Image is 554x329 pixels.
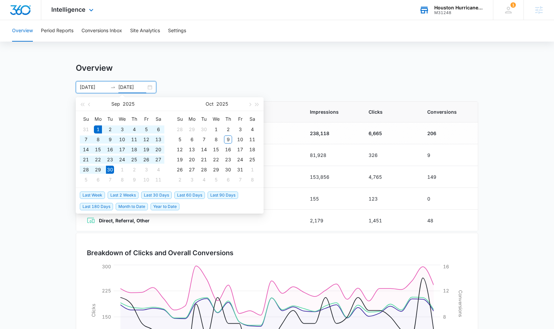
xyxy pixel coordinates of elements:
span: 1 [510,2,516,8]
td: 2025-10-03 [140,165,152,175]
td: 2025-10-26 [174,165,186,175]
div: 2 [224,125,232,133]
td: 2025-09-14 [80,145,92,155]
td: 2025-10-05 [174,134,186,145]
td: 2025-11-07 [234,175,246,185]
div: 24 [118,156,126,164]
h3: Breakdown of Clicks and Overall Conversions [87,248,233,258]
td: 2025-10-22 [210,155,222,165]
tspan: 300 [102,264,111,269]
tspan: Clicks [91,304,96,317]
td: 2025-09-05 [140,124,152,134]
td: 2025-11-08 [246,175,258,185]
div: 9 [224,135,232,144]
td: 2025-09-02 [104,124,116,134]
div: 8 [94,135,102,144]
tspan: 8 [443,314,446,320]
div: 24 [236,156,244,164]
td: 2,179 [302,210,361,231]
div: 10 [118,135,126,144]
div: 4 [154,166,162,174]
td: 326 [361,144,419,166]
td: 2025-10-10 [234,134,246,145]
td: 2025-09-07 [80,134,92,145]
th: Fr [140,114,152,124]
td: 2025-10-09 [222,134,234,145]
div: 16 [224,146,232,154]
div: 5 [212,176,220,184]
td: 2025-09-30 [198,124,210,134]
span: Year to Date [151,203,179,210]
button: Settings [168,20,186,42]
div: 6 [224,176,232,184]
td: 2025-09-10 [116,134,128,145]
div: 22 [212,156,220,164]
div: 21 [200,156,208,164]
div: 19 [176,156,184,164]
td: 2025-10-16 [222,145,234,155]
span: Impressions [310,108,352,115]
td: 81,928 [302,144,361,166]
td: 2025-10-25 [246,155,258,165]
span: Conversions [427,108,467,115]
tspan: 225 [102,288,111,293]
td: 2025-11-06 [222,175,234,185]
td: 2025-10-12 [174,145,186,155]
div: 5 [176,135,184,144]
th: Mo [186,114,198,124]
div: 7 [236,176,244,184]
td: 123 [361,188,419,210]
div: 3 [118,125,126,133]
div: 20 [188,156,196,164]
th: We [116,114,128,124]
td: 2025-09-29 [92,165,104,175]
td: 2025-10-02 [222,124,234,134]
th: Fr [234,114,246,124]
td: 2025-09-03 [116,124,128,134]
div: 6 [154,125,162,133]
td: 2025-09-24 [116,155,128,165]
div: 14 [82,146,90,154]
div: 15 [212,146,220,154]
div: notifications count [510,2,516,8]
td: 2025-09-28 [80,165,92,175]
div: 5 [142,125,150,133]
div: 20 [154,146,162,154]
div: 13 [154,135,162,144]
td: 2025-11-02 [174,175,186,185]
td: 2025-10-29 [210,165,222,175]
td: 2025-10-18 [246,145,258,155]
td: 2025-10-11 [246,134,258,145]
div: 16 [106,146,114,154]
div: 12 [176,146,184,154]
span: Last 2 Weeks [108,191,138,199]
td: 2025-10-19 [174,155,186,165]
td: 2025-10-04 [152,165,164,175]
td: 2025-10-06 [92,175,104,185]
div: 7 [200,135,208,144]
th: Su [80,114,92,124]
div: 19 [142,146,150,154]
div: 11 [248,135,256,144]
td: 2025-10-01 [116,165,128,175]
div: 13 [188,146,196,154]
td: 2025-09-17 [116,145,128,155]
td: 2025-09-06 [152,124,164,134]
div: 8 [248,176,256,184]
div: 2 [176,176,184,184]
div: 4 [200,176,208,184]
td: 2025-11-01 [246,165,258,175]
td: 2025-10-07 [104,175,116,185]
td: 2025-09-12 [140,134,152,145]
input: Start date [80,84,108,91]
td: 2025-09-11 [128,134,140,145]
th: Su [174,114,186,124]
td: 238,118 [302,122,361,144]
td: 2025-10-06 [186,134,198,145]
h1: Overview [76,63,113,73]
td: 2025-11-05 [210,175,222,185]
div: 30 [106,166,114,174]
td: 2025-10-09 [128,175,140,185]
td: 2025-09-09 [104,134,116,145]
td: 2025-09-20 [152,145,164,155]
